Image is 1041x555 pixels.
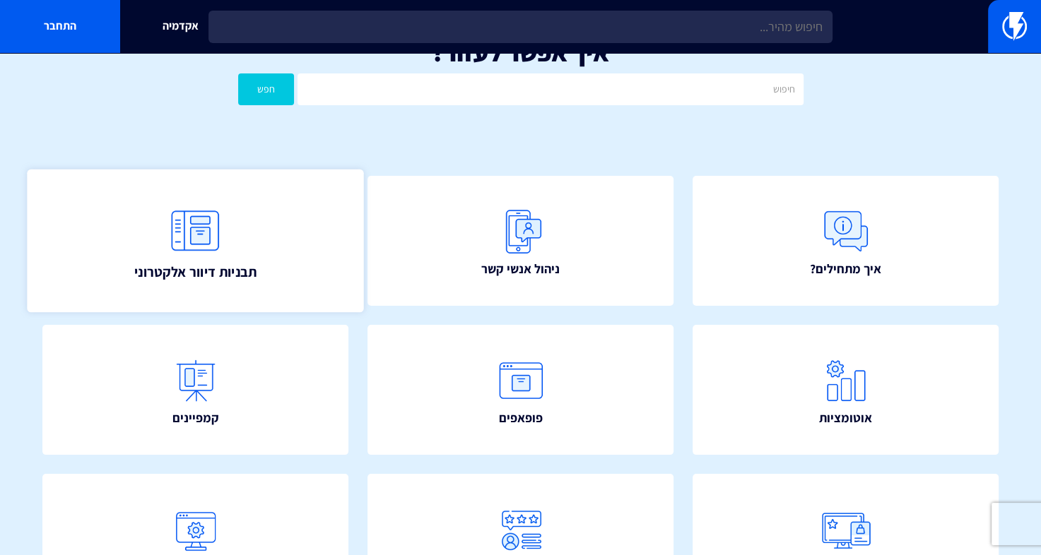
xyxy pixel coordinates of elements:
input: חיפוש [298,73,803,105]
a: אוטומציות [693,325,999,455]
a: תבניות דיוור אלקטרוני [27,169,363,312]
a: פופאפים [367,325,674,455]
span: ניהול אנשי קשר [481,260,560,278]
a: קמפיינים [42,325,348,455]
span: אוטומציות [819,409,872,427]
button: חפש [238,73,295,105]
span: קמפיינים [172,409,219,427]
h1: איך אפשר לעזור? [21,38,1020,66]
span: איך מתחילים? [810,260,881,278]
input: חיפוש מהיר... [208,11,833,43]
span: תבניות דיוור אלקטרוני [134,261,257,281]
span: פופאפים [499,409,543,427]
a: ניהול אנשי קשר [367,176,674,306]
a: איך מתחילים? [693,176,999,306]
